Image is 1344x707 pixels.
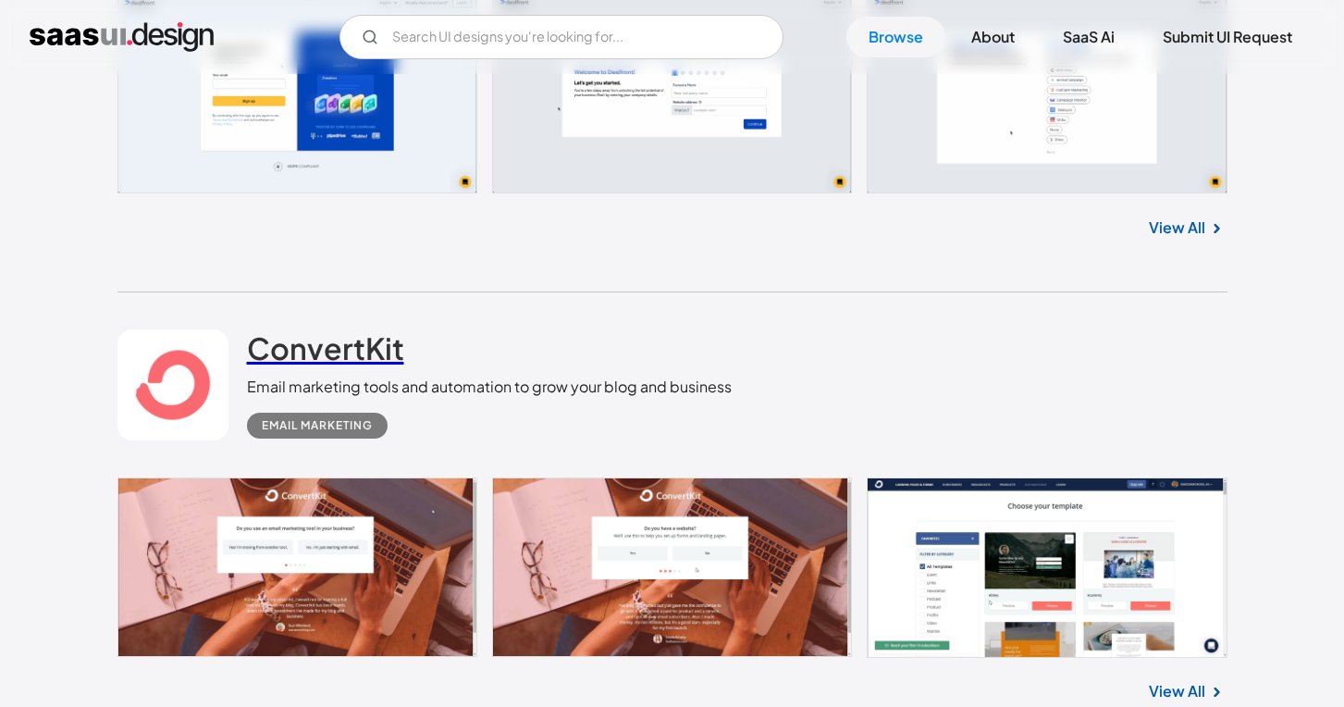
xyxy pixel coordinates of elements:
[949,17,1037,57] a: About
[262,415,373,437] div: Email Marketing
[846,17,945,57] a: Browse
[1141,17,1314,57] a: Submit UI Request
[1149,217,1205,239] a: View All
[339,15,783,59] input: Search UI designs you're looking for...
[1041,17,1137,57] a: SaaS Ai
[247,376,732,398] div: Email marketing tools and automation to grow your blog and business
[1149,680,1205,702] a: View All
[30,22,214,52] a: home
[247,329,404,366] h2: ConvertKit
[247,329,404,376] a: ConvertKit
[339,15,783,59] form: Email Form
